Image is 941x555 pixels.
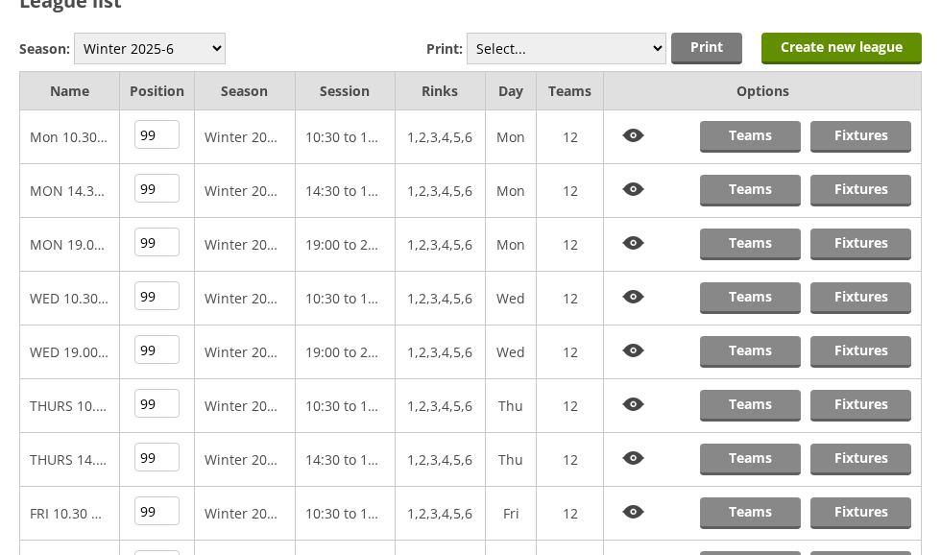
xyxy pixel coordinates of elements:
[810,229,911,260] a: Fixtures
[537,218,604,272] td: 12
[20,272,120,326] td: WED 10.30 TRIPLES
[295,110,395,164] td: 10:30 to 12:30
[485,164,537,218] td: Mon
[761,33,922,64] a: Create new league
[20,218,120,272] td: MON 19.00 PAIRS
[485,326,537,379] td: Wed
[295,72,395,110] td: Session
[20,487,120,541] td: FRI 10.30 BEGINNERS AND IMPROVERS
[485,72,537,110] td: Day
[700,175,801,206] a: Teams
[810,175,911,206] a: Fixtures
[395,379,485,433] td: 1,2,3,4,5,6
[485,110,537,164] td: Mon
[295,433,395,487] td: 14:30 to 16:30
[537,487,604,541] td: 12
[614,497,654,527] img: View
[485,218,537,272] td: Mon
[395,433,485,487] td: 1,2,3,4,5,6
[20,379,120,433] td: THURS 10.30 TRIPLES
[20,326,120,379] td: WED 19.00 TRIPLES
[295,164,395,218] td: 14:30 to 16:30
[295,379,395,433] td: 10:30 to 12:30
[537,72,604,110] td: Teams
[395,110,485,164] td: 1,2,3,4,5,6
[537,164,604,218] td: 12
[810,444,911,475] a: Fixtures
[19,39,70,58] label: Season:
[810,390,911,422] a: Fixtures
[395,487,485,541] td: 1,2,3,4,5,6
[700,229,801,260] a: Teams
[537,326,604,379] td: 12
[810,282,911,314] a: Fixtures
[810,121,911,153] a: Fixtures
[485,379,537,433] td: Thu
[700,444,801,475] a: Teams
[614,229,654,258] img: View
[20,72,120,110] td: Name
[195,487,295,541] td: Winter 2025-6
[295,487,395,541] td: 10:30 to 12:30
[614,390,654,420] img: View
[395,272,485,326] td: 1,2,3,4,5,6
[614,336,654,366] img: View
[537,379,604,433] td: 12
[700,282,801,314] a: Teams
[604,72,922,110] td: Options
[20,110,120,164] td: Mon 10.30 Triples
[810,497,911,529] a: Fixtures
[395,72,485,110] td: Rinks
[537,110,604,164] td: 12
[120,72,195,110] td: Position
[700,336,801,368] a: Teams
[671,33,742,64] input: Print
[485,433,537,487] td: Thu
[614,121,654,151] img: View
[810,336,911,368] a: Fixtures
[295,326,395,379] td: 19:00 to 21:00
[195,272,295,326] td: Winter 2025-6
[700,390,801,422] a: Teams
[485,272,537,326] td: Wed
[426,39,463,58] label: Print:
[195,72,295,110] td: Season
[614,282,654,312] img: View
[20,433,120,487] td: THURS 14.30 AUSSIE PAIRS
[485,487,537,541] td: Fri
[195,164,295,218] td: Winter 2025-6
[195,433,295,487] td: Winter 2025-6
[395,164,485,218] td: 1,2,3,4,5,6
[295,272,395,326] td: 10:30 to 12:30
[700,497,801,529] a: Teams
[195,110,295,164] td: Winter 2025-6
[537,272,604,326] td: 12
[195,326,295,379] td: Winter 2025-6
[395,326,485,379] td: 1,2,3,4,5,6
[395,218,485,272] td: 1,2,3,4,5,6
[195,379,295,433] td: Winter 2025-6
[20,164,120,218] td: MON 14.30 PAIRS
[614,175,654,205] img: View
[614,444,654,473] img: View
[700,121,801,153] a: Teams
[195,218,295,272] td: Winter 2025-6
[295,218,395,272] td: 19:00 to 21:00
[537,433,604,487] td: 12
